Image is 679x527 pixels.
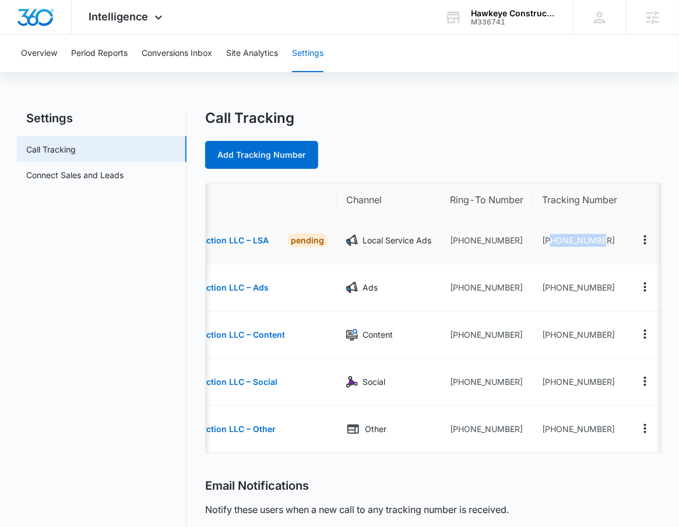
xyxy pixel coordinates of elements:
th: Ring-To Number [441,183,533,217]
a: Connect Sales and Leads [26,169,124,181]
button: Period Reports [71,35,128,72]
th: Tracking Number [533,183,627,217]
td: [PHONE_NUMBER] [441,406,533,452]
button: Conversions Inbox [142,35,212,72]
td: [PHONE_NUMBER] [533,264,627,312]
h2: Email Notifications [205,479,309,493]
span: Intelligence [89,10,149,23]
h2: Settings [17,109,187,127]
div: account name [471,9,556,18]
td: [PHONE_NUMBER] [533,406,627,452]
div: PENDING [287,234,328,247]
p: Notify these users when a new call to any tracking number is received. [205,503,509,517]
td: [PHONE_NUMBER] [441,264,533,312]
button: Hawkeye Construction LLC – Social [124,368,289,396]
button: Overview [21,35,57,72]
img: Content [346,329,358,341]
td: [PHONE_NUMBER] [533,217,627,264]
button: Actions [636,372,655,391]
div: account id [471,18,556,26]
button: Actions [636,419,655,438]
p: Content [363,328,393,341]
button: Hawkeye Construction LLC – Other [124,415,287,443]
td: [PHONE_NUMBER] [533,312,627,359]
th: Name [114,183,337,217]
img: Social [346,376,358,388]
button: Actions [636,278,655,296]
img: Local Service Ads [346,235,358,246]
p: Other [365,423,386,436]
td: [PHONE_NUMBER] [441,359,533,406]
button: Settings [292,35,323,72]
p: Local Service Ads [363,234,431,247]
a: Add Tracking Number [205,141,318,169]
td: [PHONE_NUMBER] [441,312,533,359]
button: Actions [636,231,655,249]
td: [PHONE_NUMBER] [533,359,627,406]
p: Social [363,376,385,388]
h1: Call Tracking [205,109,294,127]
td: [PHONE_NUMBER] [441,217,533,264]
button: Site Analytics [226,35,278,72]
button: Hawkeye Construction LLC – Content [124,321,297,349]
img: Ads [346,282,358,293]
p: Ads [363,281,378,294]
th: Channel [337,183,441,217]
a: Call Tracking [26,143,76,155]
button: Actions [636,325,655,344]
